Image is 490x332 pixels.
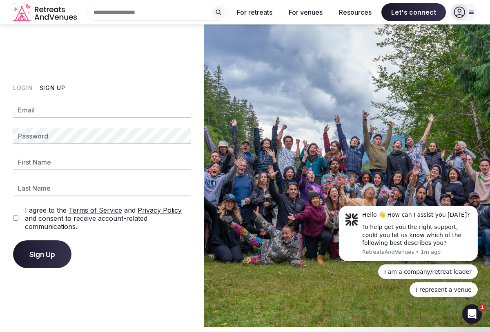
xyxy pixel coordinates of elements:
[138,206,182,214] a: Privacy Policy
[13,240,71,268] button: Sign Up
[69,206,122,214] a: Terms of Service
[204,24,490,327] img: My Account Background
[462,304,482,324] iframe: Intercom live chat
[29,250,55,258] span: Sign Up
[282,3,329,21] button: For venues
[13,3,78,22] svg: Retreats and Venues company logo
[230,3,279,21] button: For retreats
[25,206,191,231] label: I agree to the and and consent to receive account-related communications.
[13,3,78,22] a: Visit the homepage
[381,3,446,21] span: Let's connect
[479,304,486,311] span: 1
[332,3,378,21] button: Resources
[327,196,490,328] iframe: Intercom notifications message
[40,84,65,92] button: Sign Up
[13,84,33,92] button: Login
